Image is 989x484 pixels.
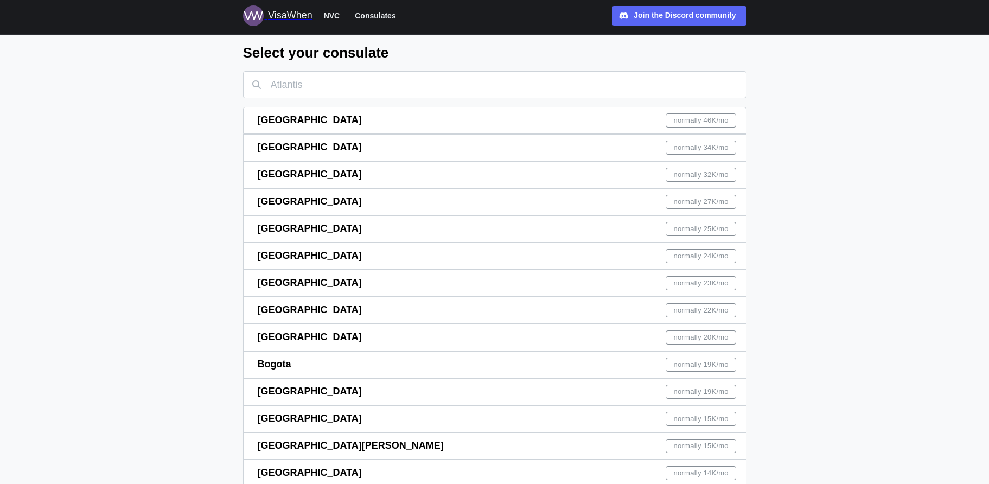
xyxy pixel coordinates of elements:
[243,297,746,324] a: [GEOGRAPHIC_DATA]normally 22K/mo
[258,277,362,288] span: [GEOGRAPHIC_DATA]
[243,5,312,26] a: Logo for VisaWhen VisaWhen
[268,8,312,23] div: VisaWhen
[243,43,746,62] h2: Select your consulate
[243,71,746,98] input: Atlantis
[258,413,362,424] span: [GEOGRAPHIC_DATA]
[258,223,362,234] span: [GEOGRAPHIC_DATA]
[243,5,264,26] img: Logo for VisaWhen
[634,10,736,22] div: Join the Discord community
[674,114,729,127] span: normally 46K /mo
[243,107,746,134] a: [GEOGRAPHIC_DATA]normally 46K/mo
[243,188,746,215] a: [GEOGRAPHIC_DATA]normally 27K/mo
[243,215,746,243] a: [GEOGRAPHIC_DATA]normally 25K/mo
[674,440,729,453] span: normally 15K /mo
[324,9,340,22] span: NVC
[674,222,729,235] span: normally 25K /mo
[258,440,444,451] span: [GEOGRAPHIC_DATA][PERSON_NAME]
[355,9,395,22] span: Consulates
[243,270,746,297] a: [GEOGRAPHIC_DATA]normally 23K/mo
[674,277,729,290] span: normally 23K /mo
[674,168,729,181] span: normally 32K /mo
[243,432,746,460] a: [GEOGRAPHIC_DATA][PERSON_NAME]normally 15K/mo
[243,161,746,188] a: [GEOGRAPHIC_DATA]normally 32K/mo
[674,385,729,398] span: normally 19K /mo
[674,195,729,208] span: normally 27K /mo
[258,196,362,207] span: [GEOGRAPHIC_DATA]
[243,243,746,270] a: [GEOGRAPHIC_DATA]normally 24K/mo
[674,467,729,480] span: normally 14K /mo
[258,114,362,125] span: [GEOGRAPHIC_DATA]
[258,250,362,261] span: [GEOGRAPHIC_DATA]
[674,250,729,263] span: normally 24K /mo
[612,6,746,26] a: Join the Discord community
[674,412,729,425] span: normally 15K /mo
[258,304,362,315] span: [GEOGRAPHIC_DATA]
[258,332,362,342] span: [GEOGRAPHIC_DATA]
[243,405,746,432] a: [GEOGRAPHIC_DATA]normally 15K/mo
[674,358,729,371] span: normally 19K /mo
[674,304,729,317] span: normally 22K /mo
[674,331,729,344] span: normally 20K /mo
[243,134,746,161] a: [GEOGRAPHIC_DATA]normally 34K/mo
[258,169,362,180] span: [GEOGRAPHIC_DATA]
[674,141,729,154] span: normally 34K /mo
[258,359,291,370] span: Bogota
[243,324,746,351] a: [GEOGRAPHIC_DATA]normally 20K/mo
[258,386,362,397] span: [GEOGRAPHIC_DATA]
[243,351,746,378] a: Bogotanormally 19K/mo
[258,142,362,152] span: [GEOGRAPHIC_DATA]
[350,9,400,23] button: Consulates
[258,467,362,478] span: [GEOGRAPHIC_DATA]
[243,378,746,405] a: [GEOGRAPHIC_DATA]normally 19K/mo
[319,9,345,23] button: NVC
